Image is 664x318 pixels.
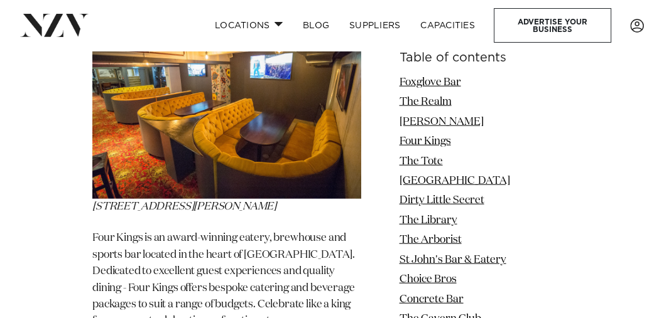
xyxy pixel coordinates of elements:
a: [GEOGRAPHIC_DATA] [399,175,509,186]
a: BLOG [293,12,339,39]
a: Choice Bros [399,273,456,284]
a: Concrete Bar [399,294,463,304]
a: The Realm [399,96,451,107]
img: nzv-logo.png [20,14,89,36]
a: The Tote [399,156,442,166]
a: The Library [399,215,457,225]
a: Capacities [410,12,485,39]
a: Advertise your business [494,8,611,43]
a: [PERSON_NAME] [399,116,483,127]
a: St John's Bar & Eatery [399,254,506,265]
a: Foxglove Bar [399,77,460,87]
a: The Arborist [399,235,461,245]
a: Locations [205,12,293,39]
a: Dirty Little Secret [399,195,484,206]
h6: Table of contents [399,51,572,64]
a: Four Kings [399,135,450,146]
a: SUPPLIERS [339,12,410,39]
em: [STREET_ADDRESS][PERSON_NAME] [92,201,276,212]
